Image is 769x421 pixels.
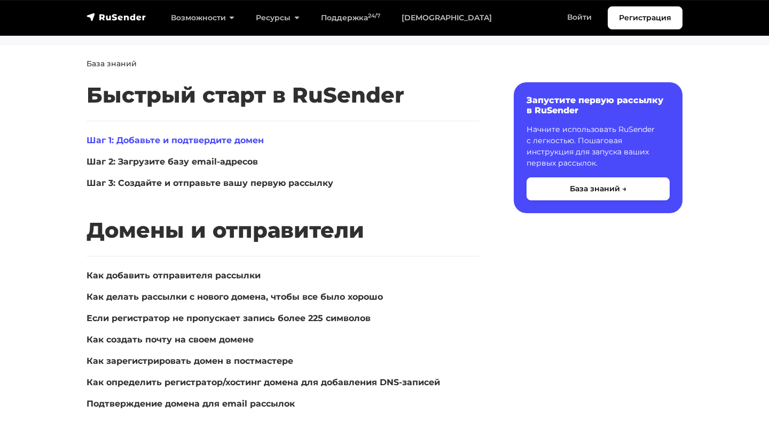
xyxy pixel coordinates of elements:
a: Как создать почту на своем домене [87,334,254,345]
a: Войти [556,6,602,28]
a: Запустите первую рассылку в RuSender Начните использовать RuSender с легкостью. Пошаговая инструк... [514,82,682,213]
a: База знаний [87,59,137,68]
a: Ресурсы [245,7,310,29]
a: Как добавить отправителя рассылки [87,270,261,280]
a: Возможности [160,7,245,29]
a: Если регистратор не пропускает запись более 225 символов [87,313,371,323]
span: Домены и отправители [87,217,364,243]
a: Поддержка24/7 [310,7,391,29]
a: Регистрация [608,6,682,29]
a: Шаг 1: Добавьте и подтвердите домен [87,135,264,145]
h6: Запустите первую рассылку в RuSender [527,95,670,115]
a: Подтверждение домена для email рассылок [87,399,295,409]
a: Как делать рассылки с нового домена, чтобы все было хорошо [87,292,383,302]
nav: breadcrumb [80,58,689,69]
a: Шаг 3: Создайте и отправьте вашу первую рассылку [87,178,333,188]
a: Как определить регистратор/хостинг домена для добавления DNS-записей [87,377,440,387]
a: Как зарегистрировать домен в постмастере [87,356,293,366]
sup: 24/7 [368,12,380,19]
span: Быстрый старт в RuSender [87,82,404,108]
img: RuSender [87,12,146,22]
a: [DEMOGRAPHIC_DATA] [391,7,503,29]
button: База знаний → [527,177,670,200]
p: Начните использовать RuSender с легкостью. Пошаговая инструкция для запуска ваших первых рассылок. [527,124,670,169]
a: Шаг 2: Загрузите базу email-адресов [87,157,258,167]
